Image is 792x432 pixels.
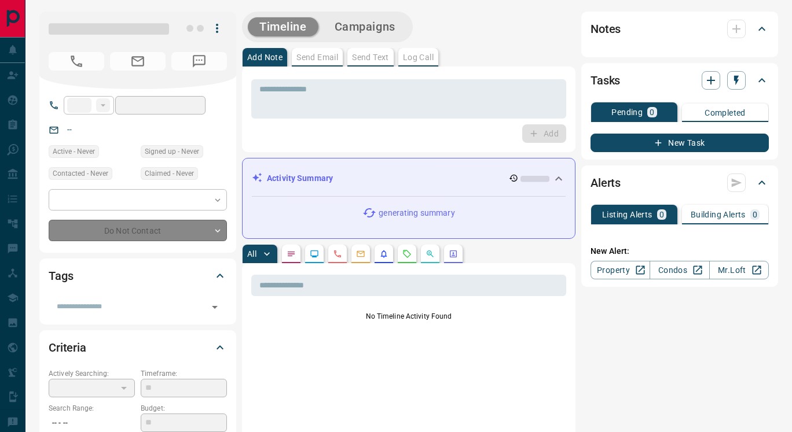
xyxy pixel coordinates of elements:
span: No Email [110,52,166,71]
p: Timeframe: [141,368,227,379]
a: Property [591,261,650,279]
div: Criteria [49,334,227,361]
p: Building Alerts [691,211,746,219]
p: 0 [650,108,654,116]
div: Notes [591,15,769,43]
p: Actively Searching: [49,368,135,379]
svg: Agent Actions [449,249,458,259]
div: Do Not Contact [49,220,227,241]
svg: Lead Browsing Activity [310,249,319,259]
p: 0 [753,211,757,219]
p: Completed [705,109,746,117]
p: All [247,250,256,258]
span: Active - Never [53,146,95,157]
svg: Emails [356,249,365,259]
a: Mr.Loft [709,261,769,279]
h2: Tags [49,267,73,285]
a: -- [67,125,72,134]
div: Tags [49,262,227,290]
p: Search Range: [49,403,135,413]
p: 0 [659,211,664,219]
svg: Notes [287,249,296,259]
span: No Number [49,52,104,71]
svg: Requests [402,249,412,259]
h2: Notes [591,20,621,38]
p: No Timeline Activity Found [251,311,566,322]
p: Add Note [247,53,283,61]
h2: Alerts [591,173,621,192]
button: Open [207,299,223,315]
span: Claimed - Never [145,168,194,179]
h2: Criteria [49,338,86,357]
p: generating summary [379,207,454,219]
p: New Alert: [591,245,769,257]
span: Contacted - Never [53,168,108,179]
span: No Number [171,52,227,71]
div: Alerts [591,169,769,197]
svg: Opportunities [426,249,435,259]
a: Condos [650,261,709,279]
svg: Calls [333,249,342,259]
p: Activity Summary [267,172,333,184]
p: Pending [611,108,643,116]
p: Budget: [141,403,227,413]
span: Signed up - Never [145,146,199,157]
div: Activity Summary [252,168,566,189]
button: Timeline [248,17,318,36]
svg: Listing Alerts [379,249,388,259]
button: New Task [591,134,769,152]
button: Campaigns [323,17,407,36]
p: Listing Alerts [602,211,652,219]
h2: Tasks [591,71,620,90]
div: Tasks [591,67,769,94]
